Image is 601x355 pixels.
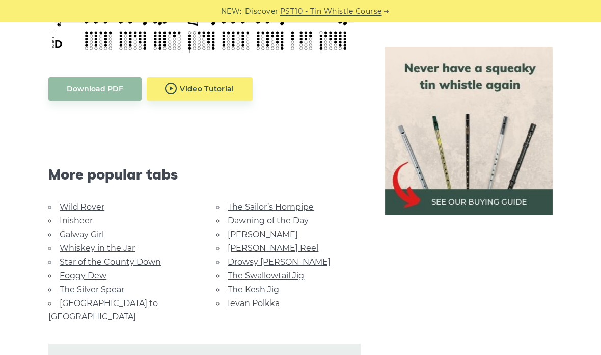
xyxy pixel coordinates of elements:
a: Drowsy [PERSON_NAME] [228,257,331,267]
a: Star of the County Down [60,257,161,267]
a: Whiskey in the Jar [60,243,135,253]
a: Galway Girl [60,230,104,239]
a: The Silver Spear [60,285,124,294]
a: Download PDF [48,77,142,101]
a: PST10 - Tin Whistle Course [280,6,382,17]
span: More popular tabs [48,166,360,183]
a: The Sailor’s Hornpipe [228,202,314,212]
span: NEW: [221,6,242,17]
a: [PERSON_NAME] Reel [228,243,318,253]
a: Ievan Polkka [228,298,280,308]
a: Wild Rover [60,202,104,212]
a: Inisheer [60,216,93,225]
a: The Swallowtail Jig [228,271,304,281]
a: Foggy Dew [60,271,106,281]
a: The Kesh Jig [228,285,279,294]
a: [PERSON_NAME] [228,230,298,239]
a: Video Tutorial [147,77,253,101]
img: tin whistle buying guide [385,47,553,215]
a: [GEOGRAPHIC_DATA] to [GEOGRAPHIC_DATA] [48,298,158,321]
a: Dawning of the Day [228,216,309,225]
span: Discover [245,6,279,17]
